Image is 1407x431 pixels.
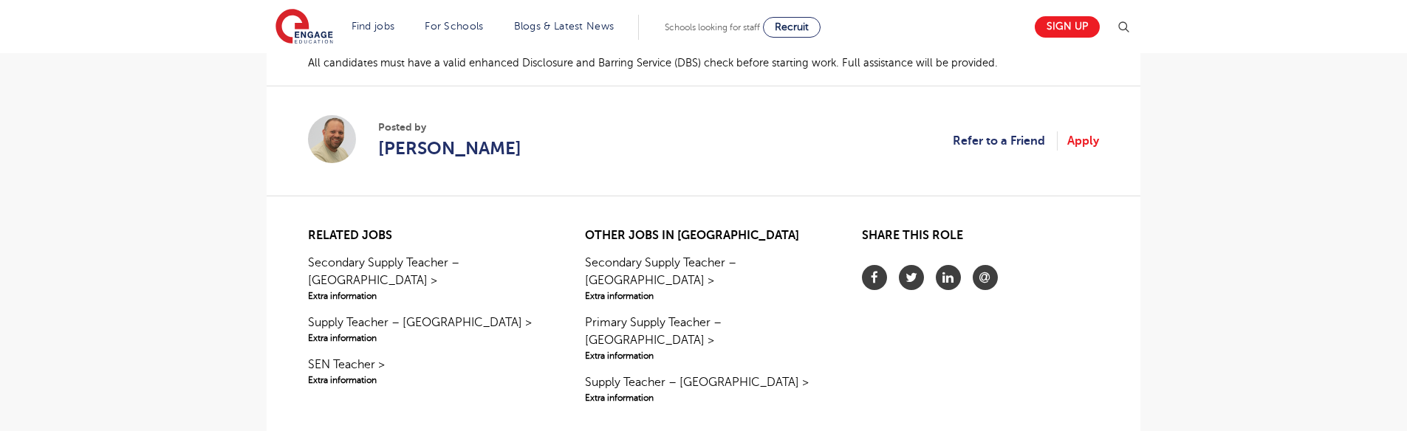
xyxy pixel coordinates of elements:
a: Sign up [1035,16,1100,38]
a: Secondary Supply Teacher – [GEOGRAPHIC_DATA] >Extra information [308,254,545,303]
a: [PERSON_NAME] [378,135,521,162]
a: Primary Supply Teacher – [GEOGRAPHIC_DATA] >Extra information [585,314,822,362]
span: Extra information [308,373,545,387]
h2: Related jobs [308,229,545,243]
a: Refer to a Friend [953,131,1058,151]
h2: Share this role [862,229,1099,250]
span: Extra information [585,391,822,404]
span: Recruit [775,21,809,32]
a: Find jobs [352,21,395,32]
a: Secondary Supply Teacher – [GEOGRAPHIC_DATA] >Extra information [585,254,822,303]
span: Extra information [585,289,822,303]
span: Schools looking for staff [665,22,760,32]
a: Blogs & Latest News [514,21,615,32]
span: All candidates must have a valid enhanced Disclosure and Barring Service (DBS) check before start... [308,57,998,69]
a: Supply Teacher – [GEOGRAPHIC_DATA] >Extra information [585,373,822,404]
a: For Schools [425,21,483,32]
span: Extra information [585,349,822,362]
span: Extra information [308,331,545,345]
a: Apply [1067,131,1099,151]
span: Extra information [308,289,545,303]
h2: Other jobs in [GEOGRAPHIC_DATA] [585,229,822,243]
img: Engage Education [275,9,333,46]
a: Supply Teacher – [GEOGRAPHIC_DATA] >Extra information [308,314,545,345]
a: Recruit [763,17,821,38]
a: SEN Teacher >Extra information [308,356,545,387]
span: Posted by [378,120,521,135]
